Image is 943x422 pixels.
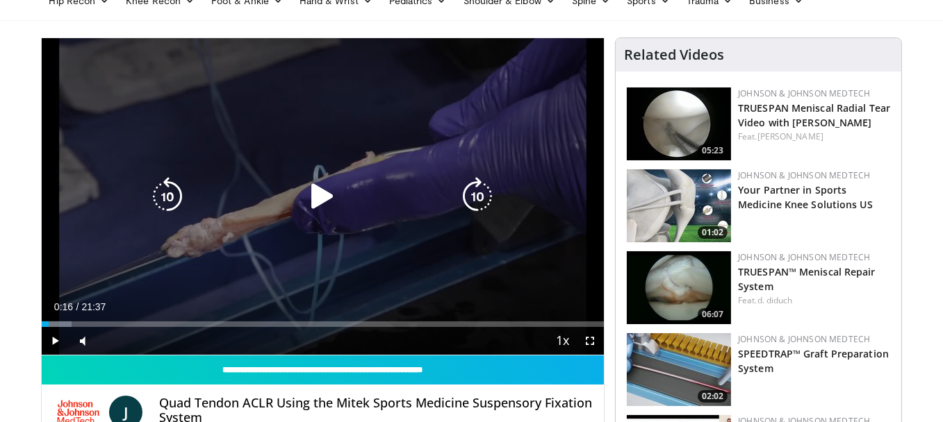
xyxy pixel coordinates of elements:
[738,183,873,211] a: Your Partner in Sports Medicine Knee Solutions US
[76,301,79,312] span: /
[627,251,731,324] a: 06:07
[81,301,106,312] span: 21:37
[624,47,724,63] h4: Related Videos
[698,390,728,403] span: 02:02
[627,169,731,242] img: 0543fda4-7acd-4b5c-b055-3730b7e439d4.150x105_q85_crop-smart_upscale.jpg
[738,294,890,307] div: Feat.
[627,169,731,242] a: 01:02
[627,251,731,324] img: e42d750b-549a-4175-9691-fdba1d7a6a0f.150x105_q85_crop-smart_upscale.jpg
[627,87,731,160] a: 05:23
[698,144,728,157] span: 05:23
[738,87,870,99] a: Johnson & Johnson MedTech
[738,101,890,129] a: TRUESPAN Meniscal Radial Tear Video with [PERSON_NAME]
[738,347,889,375] a: SPEEDTRAP™ Graft Preparation System
[698,308,728,321] span: 06:07
[698,226,728,239] span: 01:02
[69,327,97,355] button: Mute
[54,301,73,312] span: 0:16
[738,333,870,345] a: Johnson & Johnson MedTech
[757,130,823,142] a: [PERSON_NAME]
[627,333,731,406] img: a46a2fe1-2704-4a9e-acc3-1c278068f6c4.150x105_q85_crop-smart_upscale.jpg
[576,327,604,355] button: Fullscreen
[738,130,890,143] div: Feat.
[738,169,870,181] a: Johnson & Johnson MedTech
[627,333,731,406] a: 02:02
[42,321,605,327] div: Progress Bar
[757,294,793,306] a: d. diduch
[738,265,876,293] a: TRUESPAN™ Meniscal Repair System
[548,327,576,355] button: Playback Rate
[627,87,731,160] img: a9cbc79c-1ae4-425c-82e8-d1f73baa128b.150x105_q85_crop-smart_upscale.jpg
[42,38,605,355] video-js: Video Player
[738,251,870,263] a: Johnson & Johnson MedTech
[42,327,69,355] button: Play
